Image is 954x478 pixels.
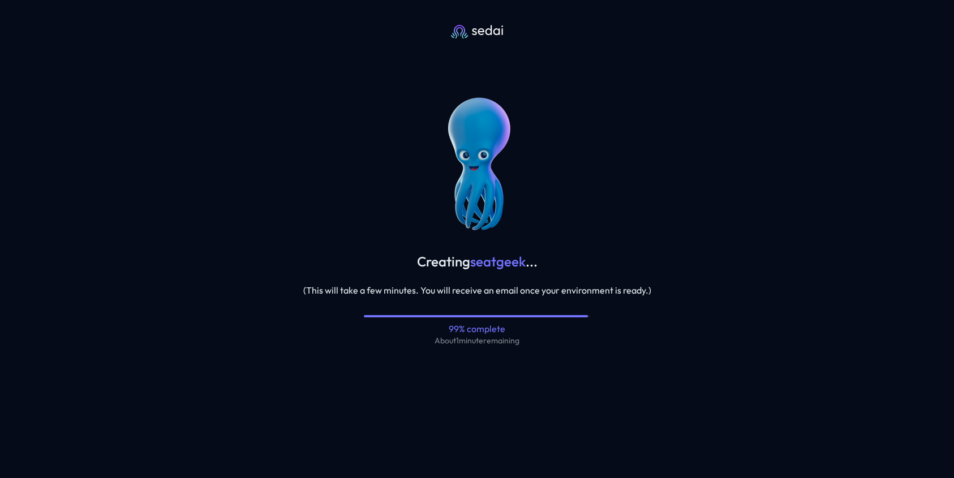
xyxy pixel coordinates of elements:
[449,322,505,335] div: 99 % complete
[470,253,526,270] span: seatgeek
[417,253,538,270] div: Creating ...
[439,75,515,249] img: Sedai's Spinning Octobus Avatar
[303,283,651,297] div: (This will take a few minutes. You will receive an email once your environment is ready.)
[435,335,519,347] div: About 1 minute remaining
